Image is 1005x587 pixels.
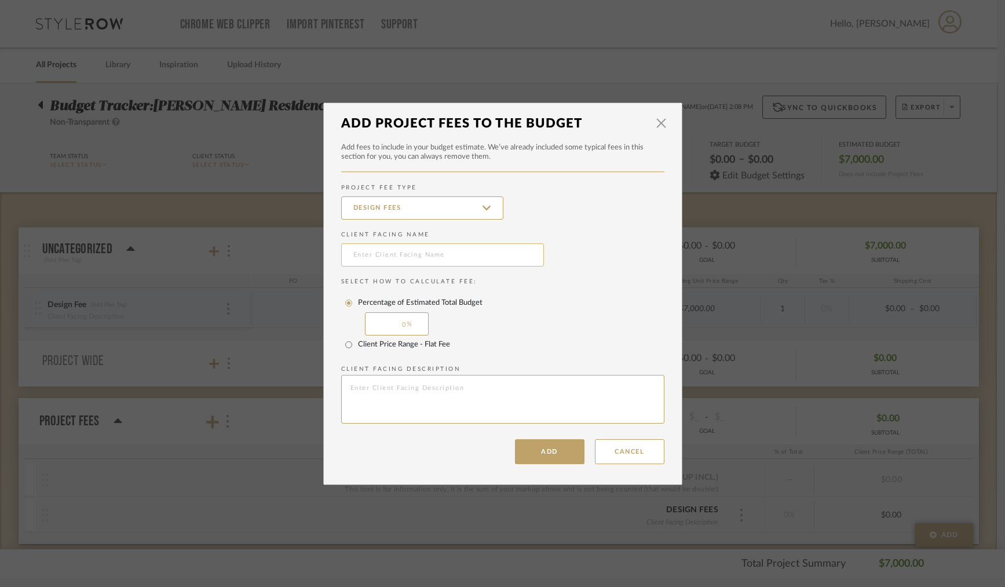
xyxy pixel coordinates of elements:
h1: Add Project Fees to the Budget [341,116,664,132]
label: PROJECT FEE TYPE [341,184,664,191]
label: Client Price Range - Flat Fee [358,340,450,349]
h3: Add fees to include in your budget estimate. We’ve already included some typical fees in this sec... [341,143,664,162]
button: Close [650,112,673,135]
button: Add [515,439,584,464]
label: Client Facing Description [341,366,664,373]
input: Enter Client Facing Name [341,243,544,267]
label: Percentage of Estimated Total Budget [358,298,483,308]
p: Select How to Calculate Fee: [341,278,664,285]
input: Select Fee Type [341,196,503,220]
button: Cancel [595,439,664,464]
label: Client Facing Name [341,231,664,238]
